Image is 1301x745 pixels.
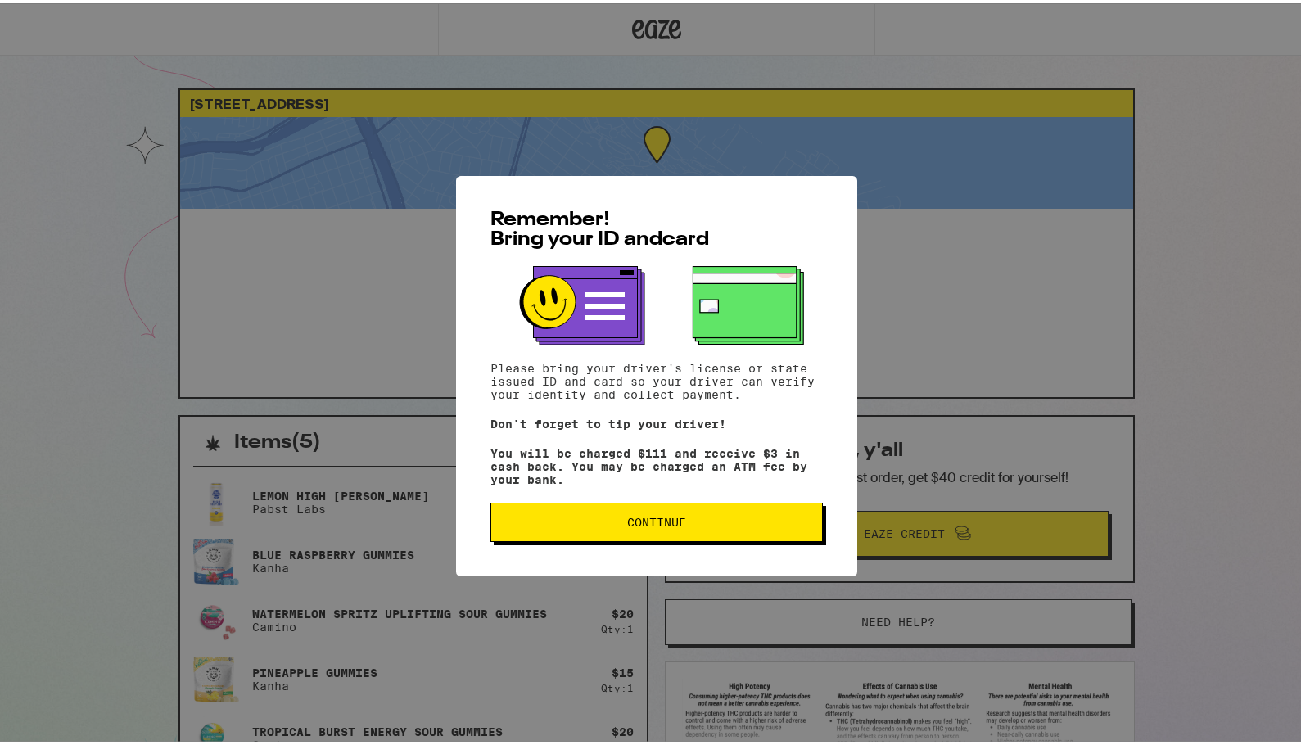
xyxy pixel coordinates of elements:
[490,499,823,539] button: Continue
[490,207,709,246] span: Remember! Bring your ID and card
[490,359,823,398] p: Please bring your driver's license or state issued ID and card so your driver can verify your ide...
[490,444,823,483] p: You will be charged $111 and receive $3 in cash back. You may be charged an ATM fee by your bank.
[627,513,686,525] span: Continue
[490,414,823,427] p: Don't forget to tip your driver!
